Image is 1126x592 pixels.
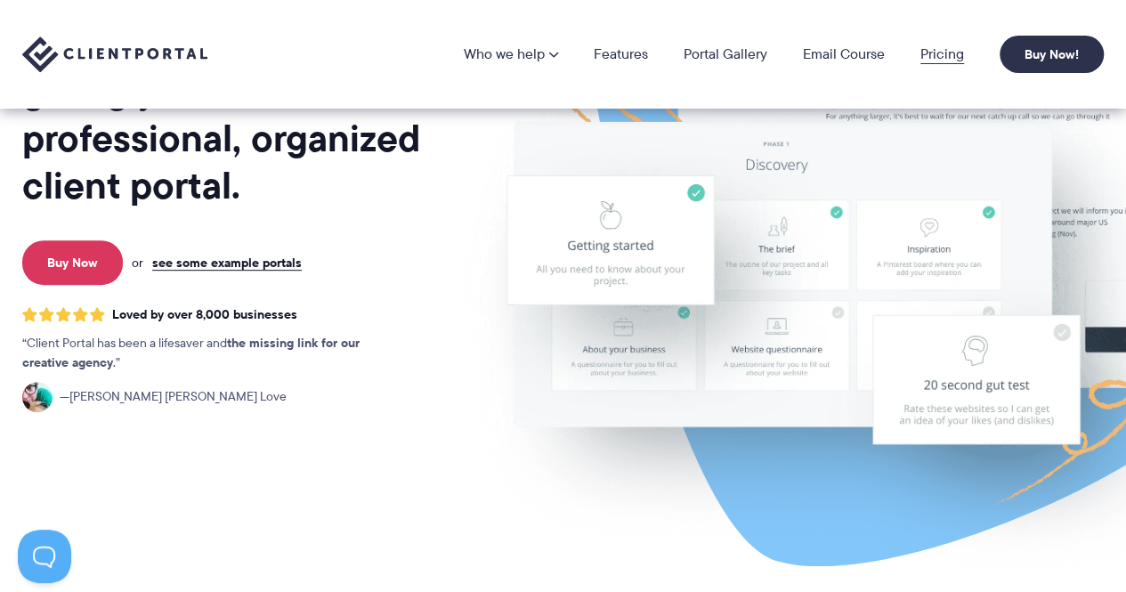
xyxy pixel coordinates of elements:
[1000,36,1104,73] a: Buy Now!
[803,47,885,61] a: Email Course
[920,47,964,61] a: Pricing
[152,255,302,271] a: see some example portals
[132,255,143,271] span: or
[464,47,558,61] a: Who we help
[60,387,287,407] span: [PERSON_NAME] [PERSON_NAME] Love
[684,47,767,61] a: Portal Gallery
[22,333,360,372] strong: the missing link for our creative agency
[594,47,648,61] a: Features
[18,530,71,583] iframe: Toggle Customer Support
[22,240,123,285] a: Buy Now
[22,334,396,373] p: Client Portal has been a lifesaver and .
[112,307,297,322] span: Loved by over 8,000 businesses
